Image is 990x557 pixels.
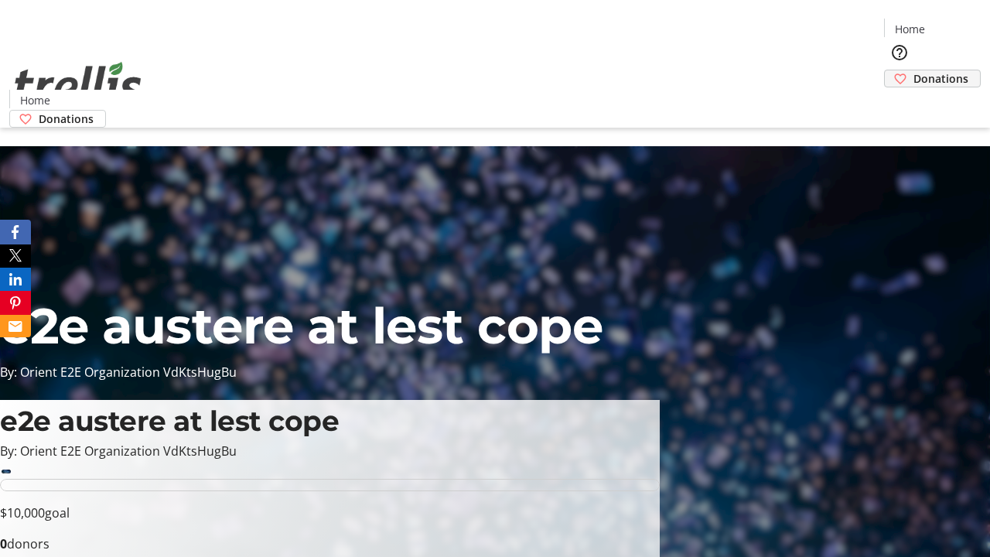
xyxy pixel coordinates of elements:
[9,45,147,122] img: Orient E2E Organization VdKtsHugBu's Logo
[9,110,106,128] a: Donations
[884,87,915,118] button: Cart
[39,111,94,127] span: Donations
[20,92,50,108] span: Home
[10,92,60,108] a: Home
[884,70,981,87] a: Donations
[895,21,925,37] span: Home
[913,70,968,87] span: Donations
[885,21,934,37] a: Home
[884,37,915,68] button: Help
